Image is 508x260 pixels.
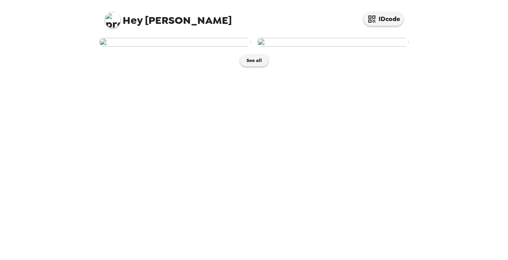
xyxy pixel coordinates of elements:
[240,54,268,66] button: See all
[123,13,142,27] span: Hey
[99,38,251,47] img: user-272858
[364,12,403,26] button: IDcode
[105,8,232,26] span: [PERSON_NAME]
[105,12,121,28] img: profile pic
[257,38,409,47] img: user-223825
